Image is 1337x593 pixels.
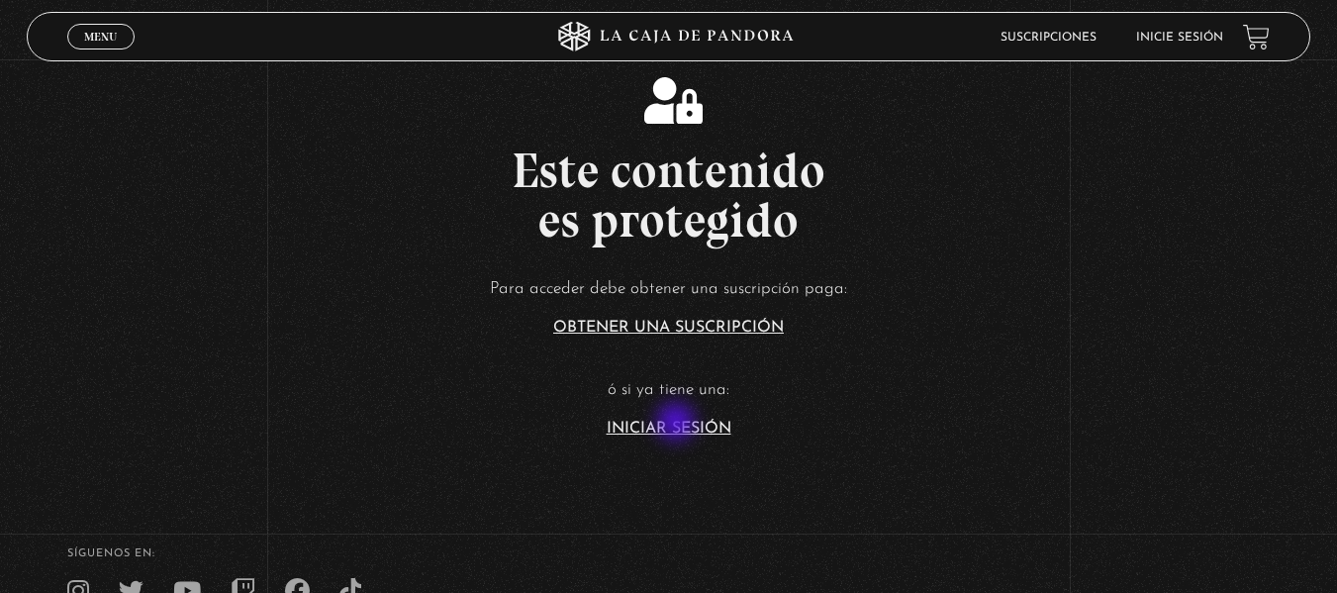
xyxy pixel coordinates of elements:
[1136,32,1223,44] a: Inicie sesión
[607,421,731,437] a: Iniciar Sesión
[67,548,1271,559] h4: SÍguenos en:
[553,320,784,336] a: Obtener una suscripción
[84,31,117,43] span: Menu
[1001,32,1097,44] a: Suscripciones
[1243,23,1270,49] a: View your shopping cart
[77,48,124,61] span: Cerrar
